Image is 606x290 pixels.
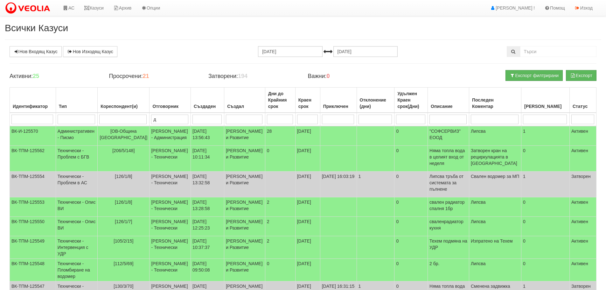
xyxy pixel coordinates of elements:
[521,126,570,146] td: 1
[115,219,132,224] span: [126/1/7]
[320,88,357,113] th: Приключен: No sort applied, activate to apply an ascending sort
[471,148,517,166] span: Затворен кран на рециркулацията в [GEOGRAPHIC_DATA]
[150,197,191,217] td: [PERSON_NAME] - Технически
[295,217,320,236] td: [DATE]
[10,146,56,172] td: ВК-ТПМ-125562
[359,95,393,111] div: Отклонение (дни)
[150,146,191,172] td: [PERSON_NAME] - Технически
[56,172,97,197] td: Технически - Проблем в АС
[521,88,570,113] th: Брой Файлове: No sort applied, activate to apply an ascending sort
[56,146,97,172] td: Технически - Проблем с БГВ
[150,88,191,113] th: Отговорник: No sort applied, activate to apply an ascending sort
[521,236,570,259] td: 0
[295,172,320,197] td: [DATE]
[143,73,149,79] b: 21
[56,236,97,259] td: Технически - Интервенция с УДР
[5,2,53,15] img: VeoliaLogo.png
[429,147,467,166] p: Няма топла вода в целият вход от неделя
[191,126,224,146] td: [DATE] 13:56:43
[267,129,272,134] span: 28
[267,219,269,224] span: 2
[11,102,54,111] div: Идентификатор
[394,172,428,197] td: 0
[56,217,97,236] td: Технически - Опис ВИ
[394,236,428,259] td: 0
[191,197,224,217] td: [DATE] 13:28:58
[267,261,269,266] span: 0
[191,146,224,172] td: [DATE] 10:11:34
[521,146,570,172] td: 0
[394,126,428,146] td: 0
[100,129,147,140] span: [ОВ-Община [GEOGRAPHIC_DATA]]
[569,259,596,281] td: Активен
[191,259,224,281] td: [DATE] 09:50:08
[238,73,247,79] b: 194
[114,238,133,244] span: [105/2/15]
[33,73,39,79] b: 25
[569,197,596,217] td: Активен
[191,236,224,259] td: [DATE] 10:37:37
[471,219,486,224] span: Липсва
[56,197,97,217] td: Технически - Опис ВИ
[98,88,150,113] th: Кореспондент(и): No sort applied, activate to apply an ascending sort
[56,88,97,113] th: Тип: No sort applied, activate to apply an ascending sort
[112,148,135,153] span: [206/5/148]
[56,259,97,281] td: Технически - Пломбиране на водомер
[224,197,265,217] td: [PERSON_NAME] и Развитие
[226,102,263,111] div: Създал
[429,128,467,141] p: "СОФСЕРВИЗ" ЕООД
[569,236,596,259] td: Активен
[394,88,428,113] th: Удължен Краен срок(Дни): No sort applied, activate to apply an ascending sort
[191,88,224,113] th: Създаден: No sort applied, activate to apply an ascending sort
[267,238,269,244] span: 2
[224,259,265,281] td: [PERSON_NAME] и Развитие
[295,197,320,217] td: [DATE]
[521,217,570,236] td: 0
[10,236,56,259] td: ВК-ТПМ-125549
[429,218,467,231] p: сваленрадиатор кухня
[357,172,394,197] td: 1
[429,173,467,192] p: Липсва тръба от системата за пълнене
[224,217,265,236] td: [PERSON_NAME] и Развитие
[566,70,596,81] button: Експорт
[471,95,519,111] div: Последен Коментар
[10,73,99,80] h4: Активни:
[295,88,320,113] th: Краен срок: No sort applied, activate to apply an ascending sort
[267,200,269,205] span: 2
[471,174,519,179] span: Свален водомер за МП
[10,88,56,113] th: Идентификатор: No sort applied, activate to apply an ascending sort
[265,88,295,113] th: Дни до Крайния срок: No sort applied, activate to apply an ascending sort
[429,199,467,212] p: свален радиатор спалня 1бр
[295,126,320,146] td: [DATE]
[150,217,191,236] td: [PERSON_NAME] - Технически
[192,102,222,111] div: Създаден
[471,129,486,134] span: Липсва
[429,102,467,111] div: Описание
[114,261,133,266] span: [112/5/69]
[10,217,56,236] td: ВК-ТПМ-125550
[150,126,191,146] td: [PERSON_NAME] - Администрация
[224,236,265,259] td: [PERSON_NAME] и Развитие
[114,284,133,289] span: [130/3/70]
[569,126,596,146] td: Активен
[224,88,265,113] th: Създал: No sort applied, activate to apply an ascending sort
[63,46,117,57] a: Нов Изходящ Казус
[150,259,191,281] td: [PERSON_NAME] - Технически
[394,259,428,281] td: 0
[10,46,62,57] a: Нов Входящ Казус
[10,172,56,197] td: ВК-ТПМ-125554
[569,88,596,113] th: Статус: No sort applied, activate to apply an ascending sort
[295,236,320,259] td: [DATE]
[569,217,596,236] td: Активен
[469,88,521,113] th: Последен Коментар: No sort applied, activate to apply an ascending sort
[521,259,570,281] td: 0
[10,259,56,281] td: ВК-ТПМ-125548
[297,95,318,111] div: Краен срок
[10,126,56,146] td: ВК-И-125570
[571,102,595,111] div: Статус
[327,73,330,79] b: 0
[295,259,320,281] td: [DATE]
[523,102,568,111] div: [PERSON_NAME]
[505,70,563,81] button: Експорт филтрирани
[267,148,269,153] span: 0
